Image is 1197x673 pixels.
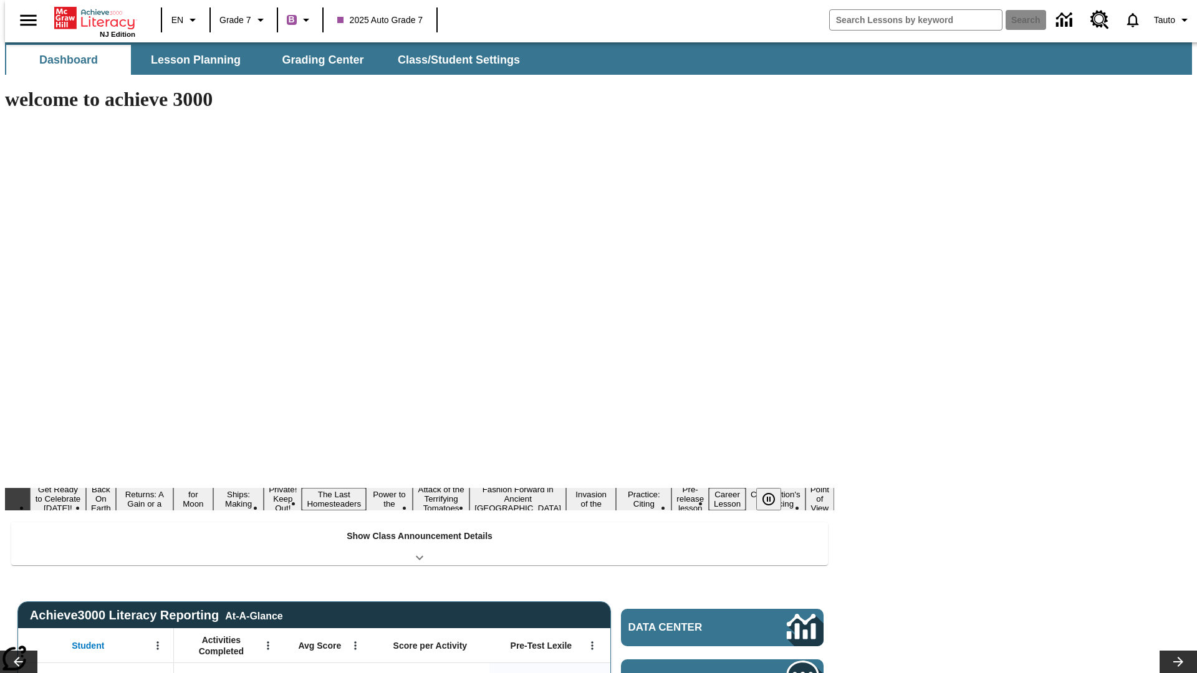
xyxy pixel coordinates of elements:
button: Dashboard [6,45,131,75]
span: EN [171,14,183,27]
button: Slide 8 Solar Power to the People [366,479,413,520]
span: Dashboard [39,53,98,67]
a: Home [54,6,135,31]
button: Slide 5 Cruise Ships: Making Waves [213,479,264,520]
button: Slide 10 Fashion Forward in Ancient Rome [469,483,566,515]
span: NJ Edition [100,31,135,38]
div: Pause [756,488,794,510]
a: Resource Center, Will open in new tab [1083,3,1117,37]
h1: welcome to achieve 3000 [5,88,834,111]
button: Slide 4 Time for Moon Rules? [173,479,213,520]
div: Show Class Announcement Details [11,522,828,565]
span: Avg Score [298,640,341,651]
span: Lesson Planning [151,53,241,67]
button: Lesson carousel, Next [1160,651,1197,673]
div: At-A-Glance [225,608,282,622]
span: Grade 7 [219,14,251,27]
button: Slide 12 Mixed Practice: Citing Evidence [616,479,671,520]
button: Slide 2 Back On Earth [86,483,116,515]
span: Data Center [628,621,745,634]
button: Lesson Planning [133,45,258,75]
button: Profile/Settings [1149,9,1197,31]
button: Pause [756,488,781,510]
button: Open Menu [583,636,602,655]
span: Achieve3000 Literacy Reporting [30,608,283,623]
p: Show Class Announcement Details [347,530,493,543]
button: Grading Center [261,45,385,75]
button: Open Menu [346,636,365,655]
div: SubNavbar [5,42,1192,75]
div: SubNavbar [5,45,531,75]
button: Open Menu [259,636,277,655]
span: Pre-Test Lexile [511,640,572,651]
button: Boost Class color is purple. Change class color [282,9,319,31]
button: Slide 14 Career Lesson [709,488,746,510]
button: Slide 6 Private! Keep Out! [264,483,302,515]
button: Slide 7 The Last Homesteaders [302,488,366,510]
input: search field [830,10,1002,30]
span: Activities Completed [180,634,262,657]
span: B [289,12,295,27]
button: Language: EN, Select a language [166,9,206,31]
span: Student [72,640,104,651]
button: Slide 3 Free Returns: A Gain or a Drain? [116,479,173,520]
a: Data Center [621,609,824,646]
a: Notifications [1117,4,1149,36]
span: Tauto [1154,14,1175,27]
div: Home [54,4,135,38]
span: Grading Center [282,53,363,67]
button: Slide 1 Get Ready to Celebrate Juneteenth! [30,483,86,515]
button: Open Menu [148,636,167,655]
button: Slide 9 Attack of the Terrifying Tomatoes [413,483,469,515]
button: Slide 16 Point of View [805,483,834,515]
button: Slide 15 The Constitution's Balancing Act [746,479,805,520]
button: Grade: Grade 7, Select a grade [214,9,273,31]
a: Data Center [1049,3,1083,37]
button: Class/Student Settings [388,45,530,75]
button: Open side menu [10,2,47,39]
button: Slide 11 The Invasion of the Free CD [566,479,616,520]
span: Class/Student Settings [398,53,520,67]
span: 2025 Auto Grade 7 [337,14,423,27]
button: Slide 13 Pre-release lesson [671,483,709,515]
span: Score per Activity [393,640,468,651]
